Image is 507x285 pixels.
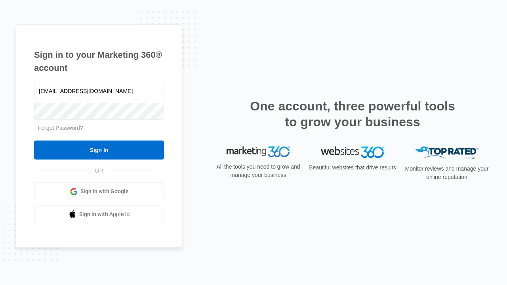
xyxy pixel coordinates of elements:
[321,146,384,158] img: Websites 360
[415,146,478,160] img: Top Rated Local
[402,165,491,181] p: Monitor reviews and manage your online reputation
[248,98,457,130] h2: One account, three powerful tools to grow your business
[79,210,130,218] span: Sign in with Apple Id
[34,205,164,224] a: Sign in with Apple Id
[214,163,303,179] p: All the tools you need to grow and manage your business
[80,187,129,196] span: Sign in with Google
[34,48,164,74] h1: Sign in to your Marketing 360® account
[308,163,397,172] p: Beautiful websites that drive results
[34,141,164,160] input: Sign In
[38,125,83,131] a: Forgot Password?
[90,167,109,175] span: OR
[227,146,290,158] img: Marketing 360
[34,182,164,201] a: Sign in with Google
[34,83,164,99] input: Email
